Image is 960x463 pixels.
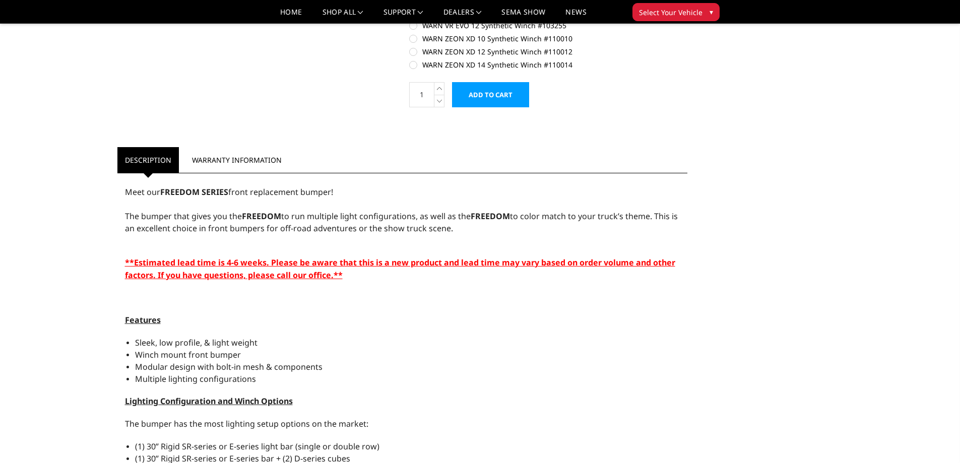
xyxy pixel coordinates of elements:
[125,211,678,234] span: The bumper that gives you the to run multiple light configurations, as well as the to color match...
[383,9,423,23] a: Support
[184,147,289,173] a: Warranty Information
[135,373,256,384] span: Multiple lighting configurations
[452,82,529,107] input: Add to Cart
[125,314,161,325] span: Features
[135,349,241,360] span: Winch mount front bumper
[409,59,687,70] label: WARN ZEON XD 14 Synthetic Winch #110014
[565,9,586,23] a: News
[409,33,687,44] label: WARN ZEON XD 10 Synthetic Winch #110010
[135,337,258,348] span: Sleek, low profile, & light weight
[160,186,228,197] strong: FREEDOM SERIES
[409,46,687,57] label: WARN ZEON XD 12 Synthetic Winch #110012
[135,361,323,372] span: Modular design with bolt-in mesh & components
[443,9,482,23] a: Dealers
[117,147,179,173] a: Description
[632,3,720,21] button: Select Your Vehicle
[323,9,363,23] a: shop all
[639,7,702,18] span: Select Your Vehicle
[471,211,510,222] strong: FREEDOM
[125,418,368,429] span: The bumper has the most lighting setup options on the market:
[125,395,293,407] span: Lighting Configuration and Winch Options
[242,211,281,222] strong: FREEDOM
[125,186,333,197] span: Meet our front replacement bumper!
[910,415,960,463] iframe: Chat Widget
[125,257,675,281] strong: **Estimated lead time is 4-6 weeks. Please be aware that this is a new product and lead time may ...
[501,9,545,23] a: SEMA Show
[135,441,379,452] span: (1) 30” Rigid SR-series or E-series light bar (single or double row)
[409,20,687,31] label: WARN VR EVO 12 Synthetic Winch #103255
[710,7,713,17] span: ▾
[280,9,302,23] a: Home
